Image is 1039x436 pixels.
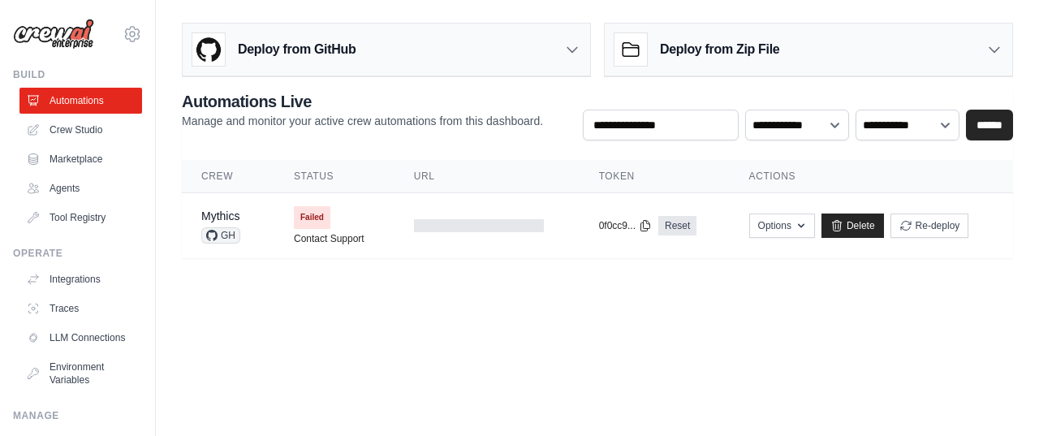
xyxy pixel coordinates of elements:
[19,146,142,172] a: Marketplace
[13,68,142,81] div: Build
[394,160,580,193] th: URL
[19,296,142,322] a: Traces
[294,232,364,245] a: Contact Support
[19,354,142,393] a: Environment Variables
[19,325,142,351] a: LLM Connections
[599,219,652,232] button: 0f0cc9...
[13,409,142,422] div: Manage
[192,33,225,66] img: GitHub Logo
[660,40,779,59] h3: Deploy from Zip File
[890,214,969,238] button: Re-deploy
[658,216,696,235] a: Reset
[201,209,239,222] a: Mythics
[274,160,394,193] th: Status
[730,160,1013,193] th: Actions
[182,90,543,113] h2: Automations Live
[201,227,240,244] span: GH
[19,175,142,201] a: Agents
[19,205,142,231] a: Tool Registry
[19,88,142,114] a: Automations
[238,40,356,59] h3: Deploy from GitHub
[13,247,142,260] div: Operate
[294,206,330,229] span: Failed
[13,19,94,50] img: Logo
[19,117,142,143] a: Crew Studio
[580,160,730,193] th: Token
[749,214,815,238] button: Options
[182,160,274,193] th: Crew
[182,113,543,129] p: Manage and monitor your active crew automations from this dashboard.
[19,266,142,292] a: Integrations
[821,214,884,238] a: Delete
